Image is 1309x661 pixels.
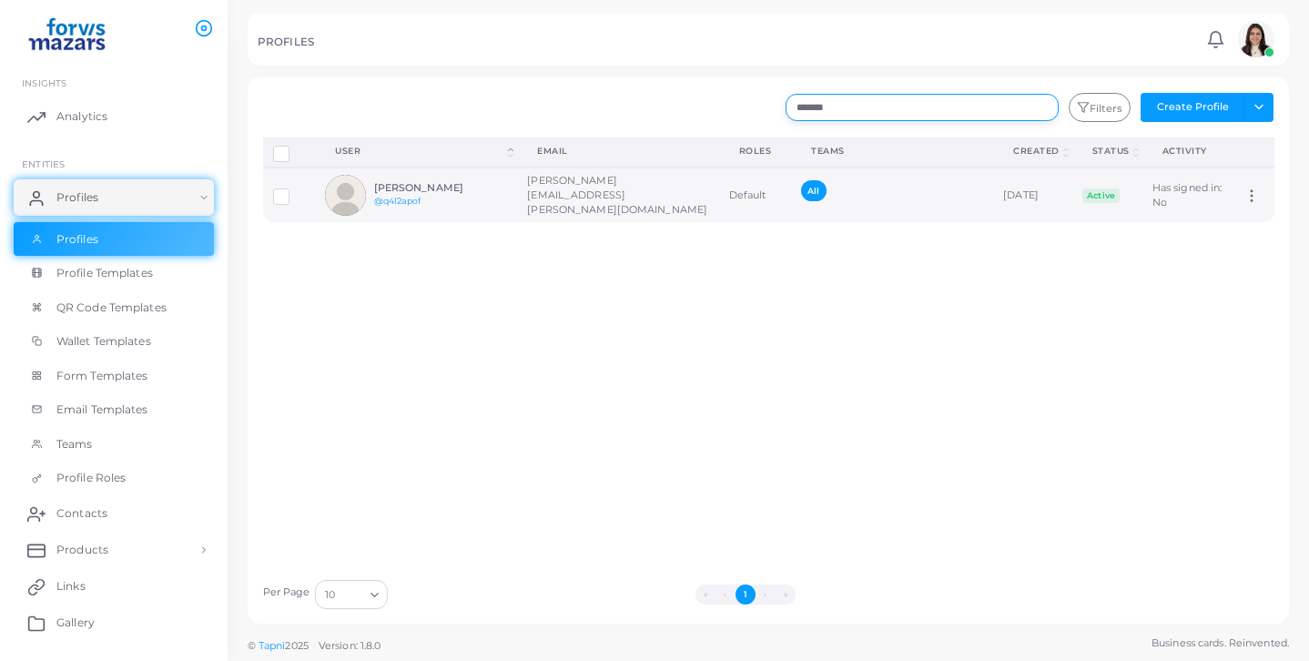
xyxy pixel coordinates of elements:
[14,461,214,495] a: Profile Roles
[14,324,214,359] a: Wallet Templates
[1141,93,1244,122] button: Create Profile
[1162,145,1214,158] div: activity
[56,542,108,558] span: Products
[14,179,214,216] a: Profiles
[801,180,826,201] span: All
[319,639,381,652] span: Version: 1.8.0
[56,505,107,522] span: Contacts
[263,585,310,600] label: Per Page
[1233,137,1273,168] th: Action
[325,585,335,605] span: 10
[1152,181,1223,208] span: Has signed in: No
[56,470,126,486] span: Profile Roles
[248,638,381,654] span: ©
[739,145,772,158] div: Roles
[537,145,698,158] div: Email
[736,585,756,605] button: Go to page 1
[374,182,508,194] h6: [PERSON_NAME]
[56,108,107,125] span: Analytics
[263,137,316,168] th: Row-selection
[811,145,973,158] div: Teams
[56,368,148,384] span: Form Templates
[1082,188,1121,203] span: Active
[56,333,151,350] span: Wallet Templates
[315,580,388,609] div: Search for option
[14,222,214,257] a: Profiles
[1013,145,1060,158] div: Created
[14,605,214,641] a: Gallery
[335,145,504,158] div: User
[517,168,718,222] td: [PERSON_NAME][EMAIL_ADDRESS][PERSON_NAME][DOMAIN_NAME]
[56,578,86,595] span: Links
[14,256,214,290] a: Profile Templates
[337,585,363,605] input: Search for option
[22,158,65,169] span: ENTITIES
[392,585,1097,605] ul: Pagination
[1069,93,1131,122] button: Filters
[22,77,66,88] span: INSIGHTS
[1233,21,1279,57] a: avatar
[56,231,98,248] span: Profiles
[56,615,95,631] span: Gallery
[258,36,314,48] h5: PROFILES
[56,300,167,316] span: QR Code Templates
[56,402,148,418] span: Email Templates
[14,359,214,393] a: Form Templates
[259,639,286,652] a: Tapni
[374,196,421,206] a: @q4l2apof
[14,495,214,532] a: Contacts
[285,638,308,654] span: 2025
[719,168,792,222] td: Default
[14,568,214,605] a: Links
[1238,21,1274,57] img: avatar
[1092,145,1130,158] div: Status
[16,17,117,51] img: logo
[56,189,98,206] span: Profiles
[1152,636,1289,651] span: Business cards. Reinvented.
[56,265,153,281] span: Profile Templates
[325,175,366,216] img: avatar
[993,168,1072,222] td: [DATE]
[14,392,214,427] a: Email Templates
[14,98,214,135] a: Analytics
[56,436,93,453] span: Teams
[14,532,214,568] a: Products
[14,290,214,325] a: QR Code Templates
[14,427,214,462] a: Teams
